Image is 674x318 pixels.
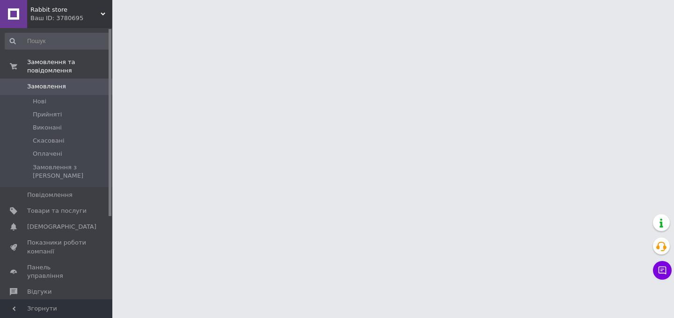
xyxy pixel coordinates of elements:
[33,150,62,158] span: Оплачені
[27,288,51,296] span: Відгуки
[33,110,62,119] span: Прийняті
[33,137,65,145] span: Скасовані
[27,238,87,255] span: Показники роботи компанії
[5,33,110,50] input: Пошук
[33,163,110,180] span: Замовлення з [PERSON_NAME]
[27,191,73,199] span: Повідомлення
[27,207,87,215] span: Товари та послуги
[27,223,96,231] span: [DEMOGRAPHIC_DATA]
[27,58,112,75] span: Замовлення та повідомлення
[27,82,66,91] span: Замовлення
[33,97,46,106] span: Нові
[653,261,672,280] button: Чат з покупцем
[27,263,87,280] span: Панель управління
[30,14,112,22] div: Ваш ID: 3780695
[33,123,62,132] span: Виконані
[30,6,101,14] span: Rabbit store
